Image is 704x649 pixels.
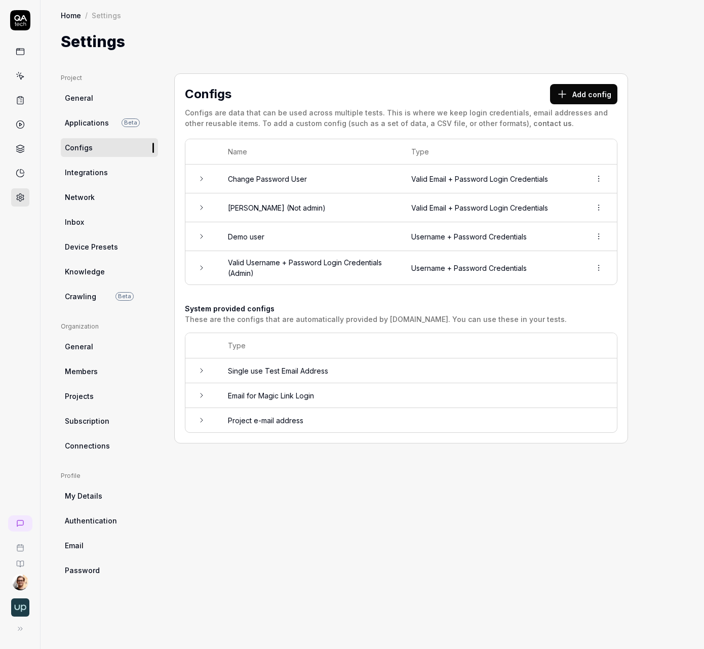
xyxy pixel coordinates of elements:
[65,565,100,576] span: Password
[65,167,108,178] span: Integrations
[61,561,158,580] a: Password
[401,139,580,165] th: Type
[65,341,93,352] span: General
[92,10,121,20] div: Settings
[115,292,134,301] span: Beta
[122,118,140,127] span: Beta
[65,142,93,153] span: Configs
[218,139,401,165] th: Name
[61,10,81,20] a: Home
[61,188,158,207] a: Network
[185,85,538,103] h2: Configs
[61,213,158,231] a: Inbox
[4,536,36,552] a: Book a call with us
[85,10,88,20] div: /
[401,165,580,193] td: Valid Email + Password Login Credentials
[61,138,158,157] a: Configs
[61,486,158,505] a: My Details
[11,598,29,617] img: Upsales Logo
[65,391,94,401] span: Projects
[65,241,118,252] span: Device Presets
[65,540,84,551] span: Email
[61,237,158,256] a: Device Presets
[61,362,158,381] a: Members
[4,590,36,619] button: Upsales Logo
[61,436,158,455] a: Connections
[8,515,32,532] a: New conversation
[61,471,158,480] div: Profile
[185,314,617,324] div: These are the configs that are automatically provided by [DOMAIN_NAME]. You can use these in your...
[4,552,36,568] a: Documentation
[61,30,125,53] h1: Settings
[185,107,617,129] div: Configs are data that can be used across multiple tests. This is where we keep login credentials,...
[65,192,95,202] span: Network
[401,251,580,285] td: Username + Password Credentials
[65,491,102,501] span: My Details
[61,262,158,281] a: Knowledge
[61,113,158,132] a: ApplicationsBeta
[218,193,401,222] td: [PERSON_NAME] (Not admin)
[65,266,105,277] span: Knowledge
[218,358,617,383] td: Single use Test Email Address
[218,408,617,432] td: Project e-mail address
[61,163,158,182] a: Integrations
[65,217,84,227] span: Inbox
[185,303,617,314] h4: System provided configs
[61,412,158,430] a: Subscription
[550,84,617,104] button: Add config
[61,89,158,107] a: General
[65,93,93,103] span: General
[533,119,572,128] a: contact us
[218,165,401,193] td: Change Password User
[218,383,617,408] td: Email for Magic Link Login
[65,440,110,451] span: Connections
[61,387,158,405] a: Projects
[61,511,158,530] a: Authentication
[65,416,109,426] span: Subscription
[61,73,158,83] div: Project
[65,117,109,128] span: Applications
[61,536,158,555] a: Email
[65,291,96,302] span: Crawling
[61,287,158,306] a: CrawlingBeta
[218,333,617,358] th: Type
[401,193,580,222] td: Valid Email + Password Login Credentials
[65,366,98,377] span: Members
[61,322,158,331] div: Organization
[12,574,28,590] img: 704fe57e-bae9-4a0d-8bcb-c4203d9f0bb2.jpeg
[65,515,117,526] span: Authentication
[218,251,401,285] td: Valid Username + Password Login Credentials (Admin)
[218,222,401,251] td: Demo user
[61,337,158,356] a: General
[401,222,580,251] td: Username + Password Credentials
